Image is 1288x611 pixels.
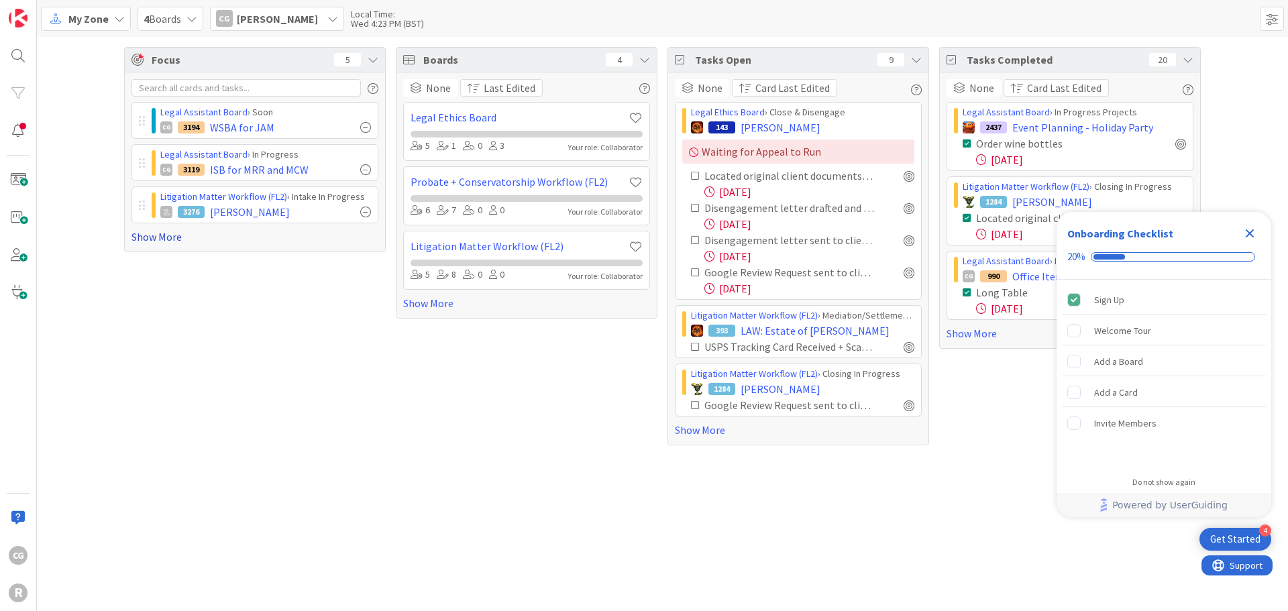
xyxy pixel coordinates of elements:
[411,238,629,254] a: Litigation Matter Workflow (FL2)
[160,106,248,118] a: Legal Assistant Board
[704,248,914,264] div: [DATE]
[947,325,1193,341] a: Show More
[423,52,599,68] span: Boards
[160,148,371,162] div: › In Progress
[437,203,456,218] div: 7
[403,295,650,311] a: Show More
[1067,251,1260,263] div: Checklist progress: 20%
[463,268,482,282] div: 0
[963,196,975,208] img: NC
[437,139,456,154] div: 1
[1132,477,1195,488] div: Do not show again
[691,309,914,323] div: › Mediation/Settlement in Progress
[210,204,290,220] span: [PERSON_NAME]
[351,9,424,19] div: Local Time:
[877,53,904,66] div: 9
[704,280,914,296] div: [DATE]
[160,190,287,203] a: Litigation Matter Workflow (FL2)
[1239,223,1260,244] div: Close Checklist
[568,142,643,154] div: Your role: Collaborator
[963,180,1089,192] a: Litigation Matter Workflow (FL2)
[691,105,914,119] div: › Close & Disengage
[1062,316,1266,345] div: Welcome Tour is incomplete.
[741,381,820,397] span: [PERSON_NAME]
[1057,493,1271,517] div: Footer
[160,190,371,204] div: › Intake In Progress
[708,383,735,395] div: 1284
[691,309,818,321] a: Litigation Matter Workflow (FL2)
[144,12,149,25] b: 4
[704,397,874,413] div: Google Review Request sent to client [if applicable]
[1259,524,1271,537] div: 4
[489,268,504,282] div: 0
[1210,533,1260,546] div: Get Started
[963,255,1050,267] a: Legal Assistant Board
[969,80,994,96] span: None
[1027,80,1102,96] span: Card Last Edited
[691,368,818,380] a: Litigation Matter Workflow (FL2)
[704,264,874,280] div: Google Review Request sent to client [if applicable-check with TWR]
[976,210,1146,226] div: Located original client documents if necessary & coordinated delivery with client
[976,152,1186,168] div: [DATE]
[963,254,1186,268] div: › In Progress Projects
[755,80,830,96] span: Card Last Edited
[976,226,1186,242] div: [DATE]
[411,203,430,218] div: 6
[9,546,28,565] div: CG
[963,180,1186,194] div: › Closing In Progress
[1094,323,1151,339] div: Welcome Tour
[963,270,975,282] div: CG
[980,196,1007,208] div: 1284
[698,80,722,96] span: None
[160,105,371,119] div: › Soon
[178,121,205,133] div: 3194
[682,140,914,164] div: Waiting for Appeal to Run
[144,11,181,27] span: Boards
[980,121,1007,133] div: 2437
[1094,415,1157,431] div: Invite Members
[489,203,504,218] div: 0
[426,80,451,96] span: None
[178,164,205,176] div: 3119
[704,200,874,216] div: Disengagement letter drafted and sent for review (if case is done, [PERSON_NAME] needs to confirm)
[411,268,430,282] div: 5
[178,206,205,218] div: 3276
[1004,79,1109,97] button: Card Last Edited
[675,422,922,438] a: Show More
[1062,285,1266,315] div: Sign Up is complete.
[1094,353,1143,370] div: Add a Board
[741,323,890,339] span: LAW: Estate of [PERSON_NAME]
[1057,280,1271,468] div: Checklist items
[1062,378,1266,407] div: Add a Card is incomplete.
[1094,292,1124,308] div: Sign Up
[1063,493,1265,517] a: Powered by UserGuiding
[695,52,871,68] span: Tasks Open
[963,105,1186,119] div: › In Progress Projects
[411,174,629,190] a: Probate + Conservatorship Workflow (FL2)
[210,119,274,135] span: WSBA for JAM
[1012,268,1069,284] span: Office Items
[704,168,874,184] div: Located original client documents if necessary & coordinated delivery with client
[741,119,820,135] span: [PERSON_NAME]
[606,53,633,66] div: 4
[568,206,643,218] div: Your role: Collaborator
[351,19,424,28] div: Wed 4:23 PM (BST)
[9,9,28,27] img: Visit kanbanzone.com
[152,52,323,68] span: Focus
[1067,251,1085,263] div: 20%
[691,383,703,395] img: NC
[568,270,643,282] div: Your role: Collaborator
[237,11,318,27] span: [PERSON_NAME]
[463,139,482,154] div: 0
[334,53,361,66] div: 5
[460,79,543,97] button: Last Edited
[1094,384,1138,400] div: Add a Card
[437,268,456,282] div: 8
[160,121,172,133] div: CG
[976,284,1096,300] div: Long Table
[1012,194,1092,210] span: [PERSON_NAME]
[131,79,361,97] input: Search all cards and tasks...
[411,139,430,154] div: 5
[980,270,1007,282] div: 990
[411,109,629,125] a: Legal Ethics Board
